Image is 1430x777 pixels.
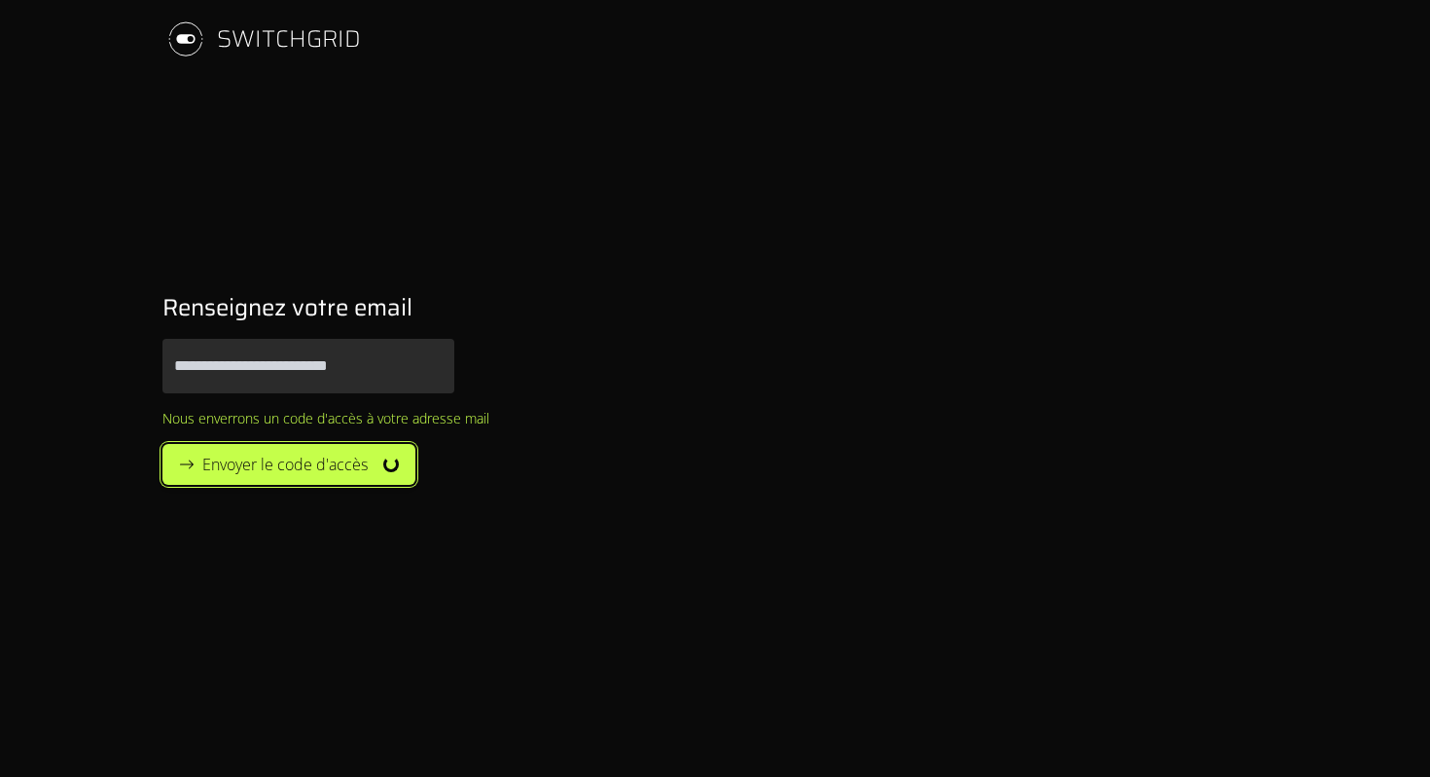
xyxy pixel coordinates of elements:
div: loading [383,457,399,472]
div: SWITCHGRID [217,23,361,55]
h1: Renseignez votre email [162,292,489,323]
button: Envoyer le code d'accèsloading [162,444,415,485]
div: Nous enverrons un code d'accès à votre adresse mail [162,409,489,428]
span: Envoyer le code d'accès [202,453,368,476]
